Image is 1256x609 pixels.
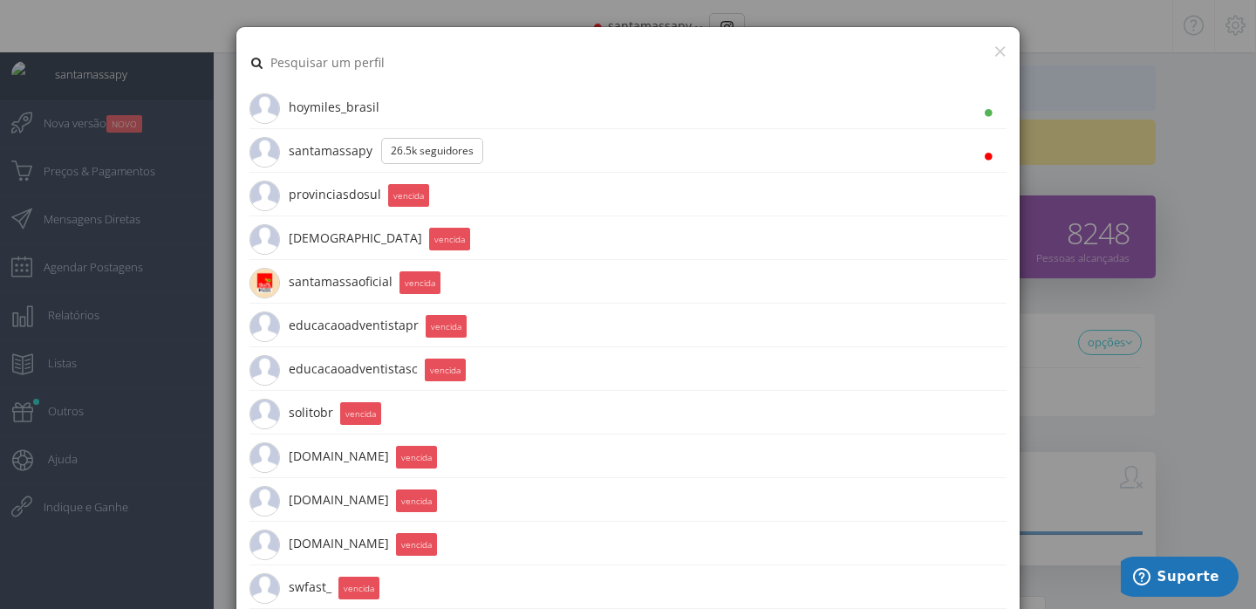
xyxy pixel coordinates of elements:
span: educacaoadventistapr [249,304,419,347]
span: [DOMAIN_NAME] [249,435,389,478]
span: [DEMOGRAPHIC_DATA] [249,216,422,260]
small: vencida [426,315,467,338]
span: provinciasdosul [249,173,381,216]
span: swfast_ [249,565,331,609]
button: 26.5K Seguidores [381,138,483,164]
small: vencida [396,446,437,469]
span: educacaoadventistasc [249,347,418,391]
small: vencida [338,577,379,599]
small: vencida [399,271,440,294]
small: vencida [340,402,381,425]
small: vencida [396,533,437,556]
span: [DOMAIN_NAME] [249,478,389,522]
button: × [993,39,1007,63]
small: vencida [388,184,429,207]
span: [DOMAIN_NAME] [249,522,389,565]
span: santamassapy [249,129,483,173]
iframe: Abre um widget para que você possa encontrar mais informações [1121,557,1239,600]
span: solitobr [249,391,333,435]
small: vencida [429,228,470,250]
span: santamassaoficial [249,260,392,304]
span: hoymiles_brasil [249,86,379,129]
input: Pesquisar um perfil [269,40,950,86]
small: vencida [396,489,437,512]
small: vencida [425,359,466,381]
